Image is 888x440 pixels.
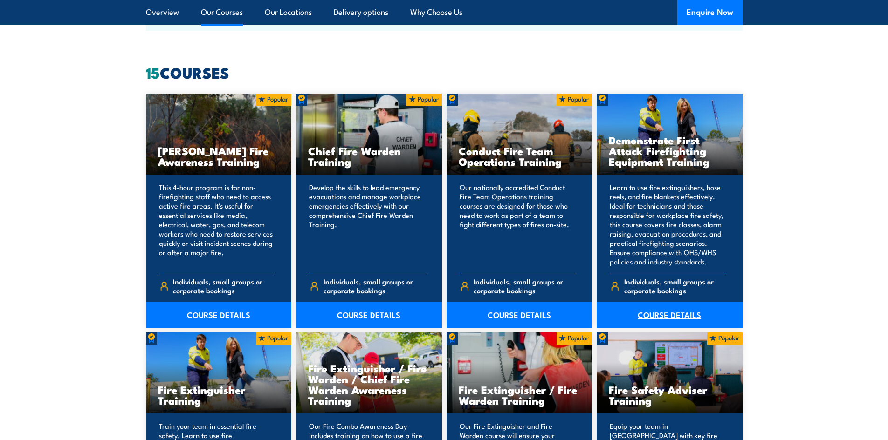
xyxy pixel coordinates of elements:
h3: Fire Extinguisher / Fire Warden / Chief Fire Warden Awareness Training [308,363,430,406]
h3: Conduct Fire Team Operations Training [459,145,580,167]
p: This 4-hour program is for non-firefighting staff who need to access active fire areas. It's usef... [159,183,276,266]
p: Develop the skills to lead emergency evacuations and manage workplace emergencies effectively wit... [309,183,426,266]
span: Individuals, small groups or corporate bookings [624,277,727,295]
a: COURSE DETAILS [447,302,592,328]
h3: Fire Extinguisher / Fire Warden Training [459,384,580,406]
h3: Demonstrate First Attack Firefighting Equipment Training [609,135,730,167]
span: Individuals, small groups or corporate bookings [173,277,275,295]
h3: Fire Extinguisher Training [158,384,280,406]
strong: 15 [146,61,160,84]
h3: Fire Safety Adviser Training [609,384,730,406]
h2: COURSES [146,66,743,79]
a: COURSE DETAILS [146,302,292,328]
a: COURSE DETAILS [597,302,743,328]
span: Individuals, small groups or corporate bookings [324,277,426,295]
p: Our nationally accredited Conduct Fire Team Operations training courses are designed for those wh... [460,183,577,266]
p: Learn to use fire extinguishers, hose reels, and fire blankets effectively. Ideal for technicians... [610,183,727,266]
a: COURSE DETAILS [296,302,442,328]
h3: [PERSON_NAME] Fire Awareness Training [158,145,280,167]
h3: Chief Fire Warden Training [308,145,430,167]
span: Individuals, small groups or corporate bookings [474,277,576,295]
